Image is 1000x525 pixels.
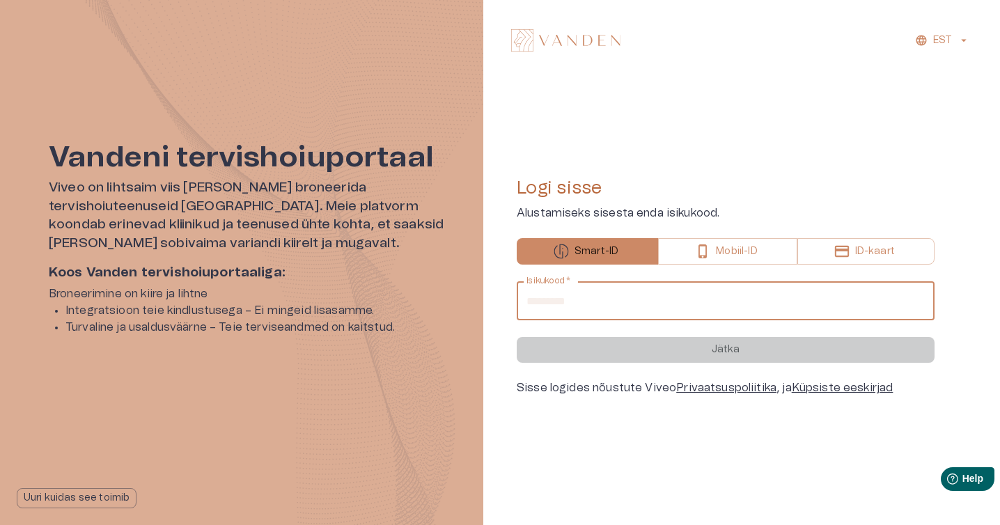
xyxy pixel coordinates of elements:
p: Uuri kuidas see toimib [24,491,130,506]
p: Mobiil-ID [716,244,757,259]
a: Küpsiste eeskirjad [792,382,893,393]
p: Alustamiseks sisesta enda isikukood. [517,205,935,221]
img: Vanden logo [511,29,620,52]
button: Uuri kuidas see toimib [17,488,136,508]
button: EST [913,31,972,51]
button: Mobiil-ID [658,238,797,265]
p: EST [933,33,952,48]
p: ID-kaart [855,244,895,259]
p: Smart-ID [575,244,618,259]
label: Isikukood [526,275,571,287]
button: ID-kaart [797,238,935,265]
a: Privaatsuspoliitika [676,382,776,393]
button: Smart-ID [517,238,658,265]
iframe: Help widget launcher [891,462,1000,501]
h4: Logi sisse [517,177,935,199]
div: Sisse logides nõustute Viveo , ja [517,379,935,396]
